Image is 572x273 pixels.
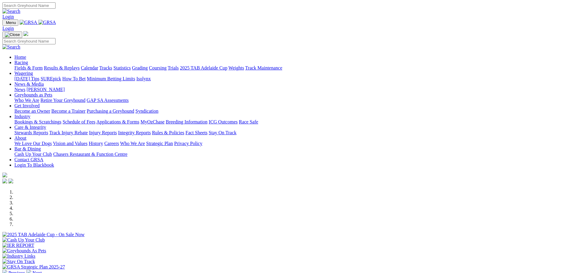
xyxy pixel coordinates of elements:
a: Purchasing a Greyhound [87,108,134,114]
img: GRSA Strategic Plan 2025-27 [2,264,65,270]
div: Care & Integrity [14,130,570,135]
a: Stay On Track [209,130,236,135]
span: Menu [6,20,16,25]
a: Strategic Plan [146,141,173,146]
img: GRSA [38,20,56,25]
img: logo-grsa-white.png [2,173,7,177]
a: Fact Sheets [186,130,207,135]
a: News [14,87,25,92]
a: Weights [228,65,244,70]
a: Tracks [99,65,112,70]
a: Retire Your Greyhound [41,98,86,103]
div: Wagering [14,76,570,82]
a: 2025 TAB Adelaide Cup [180,65,227,70]
a: [DATE] Tips [14,76,39,81]
a: Applications & Forms [96,119,139,124]
a: Racing [14,60,28,65]
a: Syndication [135,108,158,114]
img: Cash Up Your Club [2,237,45,243]
a: History [89,141,103,146]
a: About [14,135,26,141]
a: Privacy Policy [174,141,202,146]
div: News & Media [14,87,570,92]
a: Minimum Betting Limits [87,76,135,81]
a: Login [2,14,14,19]
img: Greyhounds As Pets [2,248,46,254]
a: [PERSON_NAME] [26,87,65,92]
a: Home [14,55,26,60]
a: Statistics [113,65,131,70]
a: Greyhounds as Pets [14,92,52,97]
a: Rules & Policies [152,130,184,135]
img: facebook.svg [2,179,7,183]
button: Toggle navigation [2,19,18,26]
input: Search [2,38,56,44]
div: Racing [14,65,570,71]
div: Greyhounds as Pets [14,98,570,103]
a: Stewards Reports [14,130,48,135]
button: Toggle navigation [2,31,22,38]
a: We Love Our Dogs [14,141,52,146]
a: Results & Replays [44,65,80,70]
a: Isolynx [136,76,151,81]
a: Integrity Reports [118,130,151,135]
a: Coursing [149,65,167,70]
img: Industry Links [2,254,35,259]
input: Search [2,2,56,9]
a: Track Injury Rebate [49,130,88,135]
img: logo-grsa-white.png [23,31,28,36]
a: Race Safe [239,119,258,124]
img: 2025 TAB Adelaide Cup - On Sale Now [2,232,85,237]
img: Close [5,32,20,37]
a: Track Maintenance [245,65,282,70]
a: Cash Up Your Club [14,152,52,157]
img: Search [2,9,20,14]
a: Care & Integrity [14,125,46,130]
a: SUREpick [41,76,61,81]
a: Who We Are [120,141,145,146]
a: Careers [104,141,119,146]
a: Get Involved [14,103,40,108]
a: Login To Blackbook [14,162,54,168]
a: Become an Owner [14,108,50,114]
a: MyOzChase [141,119,165,124]
a: Fields & Form [14,65,43,70]
a: Injury Reports [89,130,117,135]
a: Bookings & Scratchings [14,119,61,124]
a: Become a Trainer [51,108,86,114]
a: Calendar [81,65,98,70]
a: How To Bet [62,76,86,81]
a: ICG Outcomes [209,119,238,124]
div: Bar & Dining [14,152,570,157]
img: Stay On Track [2,259,35,264]
img: Search [2,44,20,50]
a: Who We Are [14,98,39,103]
a: Grading [132,65,148,70]
a: Contact GRSA [14,157,43,162]
a: GAP SA Assessments [87,98,129,103]
a: Trials [168,65,179,70]
a: Schedule of Fees [62,119,95,124]
a: News & Media [14,82,44,87]
a: Login [2,26,14,31]
a: Wagering [14,71,33,76]
a: Breeding Information [166,119,207,124]
div: Industry [14,119,570,125]
a: Bar & Dining [14,146,41,151]
a: Vision and Values [53,141,87,146]
img: twitter.svg [8,179,13,183]
a: Industry [14,114,30,119]
img: GRSA [20,20,37,25]
div: About [14,141,570,146]
a: Chasers Restaurant & Function Centre [53,152,127,157]
div: Get Involved [14,108,570,114]
img: IER REPORT [2,243,34,248]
